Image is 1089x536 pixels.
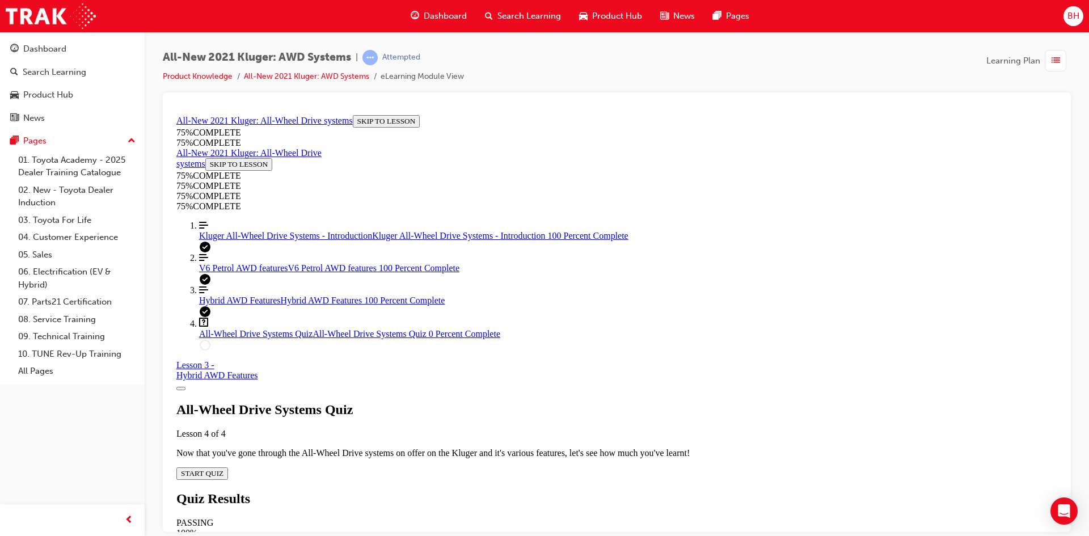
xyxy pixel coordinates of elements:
[10,44,19,54] span: guage-icon
[986,50,1071,71] button: Learning Plan
[5,108,140,129] a: News
[362,50,378,65] span: learningRecordVerb_ATTEMPT-icon
[163,51,351,64] span: All-New 2021 Kluger: AWD Systems
[1050,497,1078,525] div: Open Intercom Messenger
[5,381,885,396] h1: Quiz Results
[5,36,140,130] button: DashboardSearch LearningProduct HubNews
[14,328,140,345] a: 09. Technical Training
[5,37,150,58] a: All-New 2021 Kluger: All-Wheel Drive systems
[5,5,885,240] section: Course Overview
[424,10,467,23] span: Dashboard
[5,407,885,417] div: PASSING
[14,151,140,182] a: 01. Toyota Academy - 2025 Dealer Training Catalogue
[10,90,19,100] span: car-icon
[14,362,140,380] a: All Pages
[497,10,561,23] span: Search Learning
[986,54,1040,67] span: Learning Plan
[5,39,140,60] a: Dashboard
[704,5,758,28] a: pages-iconPages
[1067,10,1079,23] span: BH
[673,10,695,23] span: News
[128,134,136,149] span: up-icon
[5,5,885,37] section: Course Information
[9,358,52,367] span: START QUIZ
[485,9,493,23] span: search-icon
[14,229,140,246] a: 04. Customer Experience
[5,250,885,270] div: Lesson 3 -
[5,62,140,83] a: Search Learning
[5,417,885,428] div: 100%
[14,311,140,328] a: 08. Service Training
[14,293,140,311] a: 07. Parts21 Certification
[10,136,19,146] span: pages-icon
[570,5,651,28] a: car-iconProduct Hub
[5,5,181,15] a: All-New 2021 Kluger: All-Wheel Drive systems
[5,91,885,101] div: 75 % COMPLETE
[592,10,642,23] span: Product Hub
[5,27,885,37] div: 75 % COMPLETE
[5,357,56,369] button: START QUIZ
[163,71,233,81] a: Product Knowledge
[726,10,749,23] span: Pages
[23,43,66,56] div: Dashboard
[381,70,464,83] li: eLearning Module View
[5,130,140,151] button: Pages
[5,85,140,105] a: Product Hub
[14,182,140,212] a: 02. New - Toyota Dealer Induction
[402,5,476,28] a: guage-iconDashboard
[14,212,140,229] a: 03. Toyota For Life
[476,5,570,28] a: search-iconSearch Learning
[14,345,140,363] a: 10. TUNE Rev-Up Training
[125,513,133,527] span: prev-icon
[713,9,721,23] span: pages-icon
[411,9,419,23] span: guage-icon
[1052,54,1060,68] span: list-icon
[10,113,19,124] span: news-icon
[14,263,140,293] a: 06. Electrification (EV & Hybrid)
[5,318,885,328] div: Lesson 4 of 4
[5,81,885,91] div: 75 % COMPLETE
[1063,6,1083,26] button: BH
[5,250,885,270] a: Lesson 3 - Hybrid AWD Features
[382,52,420,63] div: Attempted
[579,9,588,23] span: car-icon
[6,3,96,29] img: Trak
[23,134,47,147] div: Pages
[23,66,86,79] div: Search Learning
[244,71,369,81] a: All-New 2021 Kluger: AWD Systems
[5,70,163,81] div: 75 % COMPLETE
[5,37,163,81] section: Course Information
[651,5,704,28] a: news-iconNews
[660,9,669,23] span: news-icon
[5,337,885,348] p: Now that you've gone through the All-Wheel Drive systems on offer on the Kluger and it's various ...
[23,112,45,125] div: News
[5,292,885,307] div: All-Wheel Drive Systems Quiz
[5,60,163,70] div: 75 % COMPLETE
[23,88,73,102] div: Product Hub
[5,276,14,280] button: Toggle Course Overview
[181,5,248,17] button: SKIP TO LESSON
[5,17,885,27] div: 75 % COMPLETE
[5,110,885,240] nav: Course Outline
[10,67,18,78] span: search-icon
[356,51,358,64] span: |
[14,246,140,264] a: 05. Sales
[5,260,885,270] div: Hybrid AWD Features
